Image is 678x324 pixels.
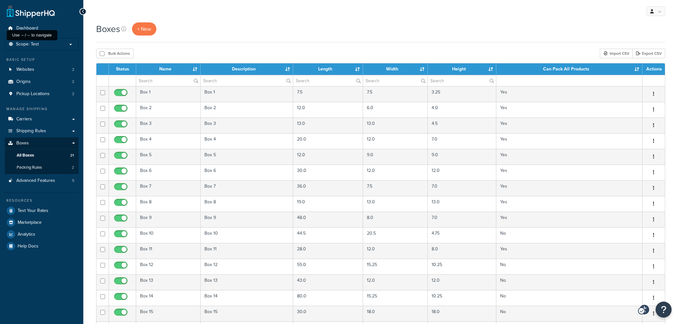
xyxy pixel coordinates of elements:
td: Box 2 [201,102,293,117]
td: 55.0 [293,259,363,274]
a: Pickup Locations 2 [5,88,79,100]
td: 10.25 [428,290,496,306]
td: Box 4 [201,133,293,149]
td: Yes [496,133,642,149]
span: All Boxes [17,153,34,158]
td: Box 2 [136,102,201,117]
span: Analytics [18,232,35,237]
td: Box 13 [201,274,293,290]
th: Width : activate to sort column ascending [363,63,427,75]
td: Box 1 [201,86,293,102]
td: Box 9 [201,212,293,227]
ul: Main Menu [5,22,79,252]
td: Yes [496,149,642,165]
td: 8.0 [428,243,496,259]
td: Yes [496,243,642,259]
td: 12.0 [293,149,363,165]
input: checkbox [100,106,105,111]
td: Box 8 [201,196,293,212]
td: 7.0 [428,133,496,149]
span: Test Your Rates [18,208,48,214]
td: 4.5 [428,117,496,133]
span: Carriers [16,117,32,122]
td: Box 10 [201,227,293,243]
button: Menu [649,167,658,178]
button: Menu [649,152,658,162]
td: 10.25 [428,259,496,274]
td: Box 3 [201,117,293,133]
td: Box 11 [136,243,201,259]
td: No [496,306,642,321]
input: checkbox [100,310,105,315]
input: checkbox [100,231,105,236]
td: 36.0 [293,180,363,196]
th: Actions [642,63,665,75]
td: 7.5 [363,86,427,102]
td: 43.0 [293,274,363,290]
h1: Boxes [96,23,120,35]
span: + New [137,25,151,33]
a: Carriers [5,113,79,125]
span: 5 [72,178,74,183]
a: Origins 2 [5,76,79,88]
input: Search [201,75,293,86]
input: Search [136,75,200,86]
td: 15.25 [363,259,427,274]
td: Yes [496,212,642,227]
span: 2 [72,165,74,170]
td: 12.0 [363,165,427,180]
td: Box 12 [136,259,201,274]
td: Yes [496,86,642,102]
td: Yes [496,117,642,133]
button: Menu [649,230,658,240]
td: Box 4 [136,133,201,149]
span: Advanced Features [16,178,55,183]
td: 20.5 [363,227,427,243]
td: 4.0 [428,102,496,117]
td: 7.5 [363,180,427,196]
input: checkbox [100,184,105,189]
input: checkbox [100,200,105,205]
span: Dashboard [16,26,38,31]
a: Account [647,6,665,16]
td: 30.0 [293,165,363,180]
th: Height : activate to sort column ascending [428,63,496,75]
a: Marketplace [5,217,79,228]
span: Boxes [16,141,29,146]
input: checkbox [100,216,105,221]
td: 12.0 [428,165,496,180]
button: Menu [649,183,658,193]
td: 12.0 [363,243,427,259]
td: Box 14 [201,290,293,306]
a: Boxes [5,137,79,149]
td: 20.0 [293,133,363,149]
a: ShipperHQ Home [7,5,55,18]
input: checkbox [100,263,105,268]
input: checkbox [100,137,105,142]
td: Box 15 [136,306,201,321]
td: Box 11 [201,243,293,259]
td: Box 1 [136,86,201,102]
td: 19.0 [293,196,363,212]
td: 4.75 [428,227,496,243]
input: checkbox [100,247,105,252]
input: checkbox [100,279,105,283]
button: Menu [649,309,658,319]
td: 3.25 [428,86,496,102]
td: 13.0 [363,117,427,133]
td: Box 7 [201,180,293,196]
a: Dashboard [5,22,79,34]
td: Box 9 [136,212,201,227]
div: Import CSV [600,49,633,58]
input: Search [363,75,427,86]
td: 12.0 [428,274,496,290]
td: Box 5 [201,149,293,165]
span: Shipping Rules [16,128,46,134]
td: 28.0 [293,243,363,259]
th: Length : activate to sort column ascending [293,63,363,75]
td: 7.0 [428,180,496,196]
td: 9.0 [363,149,427,165]
span: 2 [72,67,74,72]
td: 18.0 [428,306,496,321]
td: 12.0 [363,133,427,149]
